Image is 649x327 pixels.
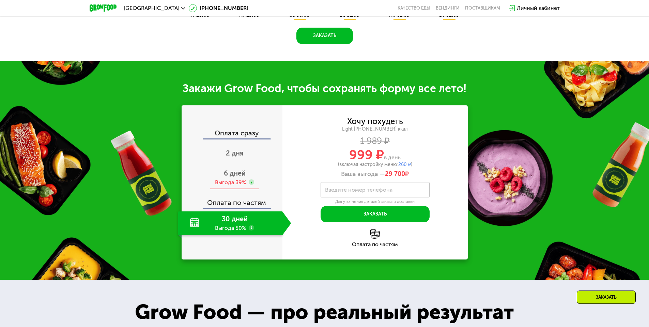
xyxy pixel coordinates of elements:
[215,179,246,186] div: Выгода 39%
[347,118,403,125] div: Хочу похудеть
[325,188,392,192] label: Введите номер телефона
[296,28,353,44] button: Заказать
[385,170,405,178] span: 29 700
[465,5,500,11] div: поставщикам
[321,199,430,205] div: Для уточнения деталей заказа и доставки
[282,162,468,167] div: (включая настройку меню: )
[398,162,411,167] span: 260 ₽
[282,170,468,178] div: Ваша выгода —
[321,206,430,222] button: Заказать
[384,154,401,161] span: в день
[436,5,460,11] a: Вендинги
[398,5,430,11] a: Качество еды
[182,192,282,208] div: Оплата по частям
[282,126,468,132] div: Light [PHONE_NUMBER] ккал
[282,242,468,247] div: Оплата по частям
[182,130,282,138] div: Оплата сразу
[282,137,468,145] div: 1 989 ₽
[517,4,560,12] div: Личный кабинет
[226,149,244,157] span: 2 дня
[385,170,409,178] span: ₽
[577,291,636,304] div: Заказать
[224,169,246,177] span: 6 дней
[370,229,380,239] img: l6xcnZfty9opOoJh.png
[124,5,180,11] span: [GEOGRAPHIC_DATA]
[189,4,248,12] a: [PHONE_NUMBER]
[349,147,384,163] span: 999 ₽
